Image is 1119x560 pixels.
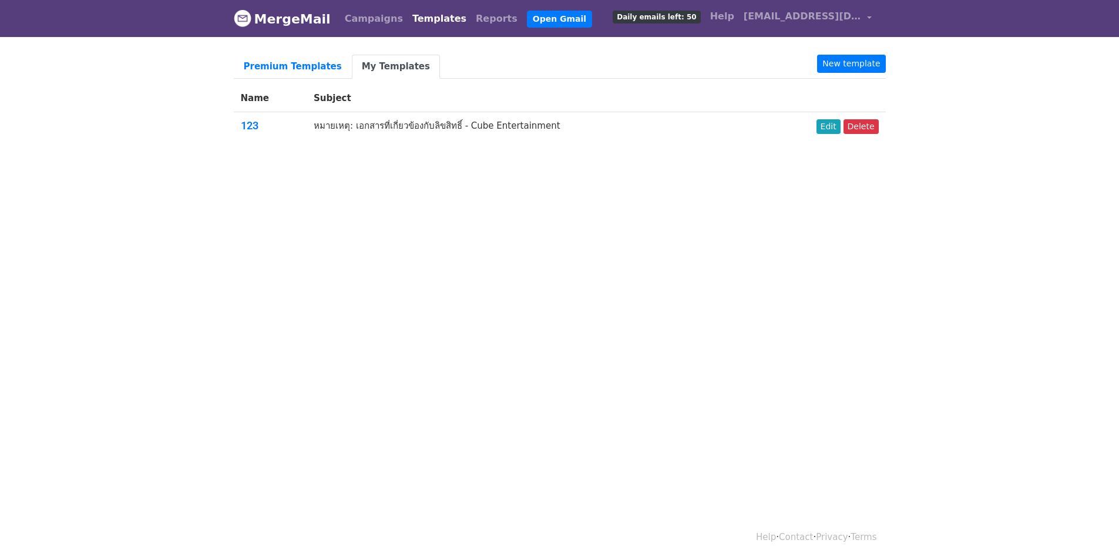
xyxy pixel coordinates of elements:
[340,7,408,31] a: Campaigns
[241,119,258,132] a: 123
[608,5,705,28] a: Daily emails left: 50
[234,85,307,112] th: Name
[408,7,471,31] a: Templates
[527,11,592,28] a: Open Gmail
[817,55,885,73] a: New template
[307,112,754,144] td: หมายเหตุ: เอกสารที่เกี่ยวข้องกับลิขสิทธิ์ - Cube Entertainment
[705,5,739,28] a: Help
[471,7,522,31] a: Reports
[234,9,251,27] img: MergeMail logo
[613,11,700,24] span: Daily emails left: 50
[307,85,754,112] th: Subject
[234,55,352,79] a: Premium Templates
[352,55,440,79] a: My Templates
[234,6,331,31] a: MergeMail
[851,532,876,542] a: Terms
[816,532,848,542] a: Privacy
[844,119,879,134] a: Delete
[739,5,876,32] a: [EMAIL_ADDRESS][DOMAIN_NAME]
[816,119,841,134] a: Edit
[756,532,776,542] a: Help
[779,532,813,542] a: Contact
[744,9,861,24] span: [EMAIL_ADDRESS][DOMAIN_NAME]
